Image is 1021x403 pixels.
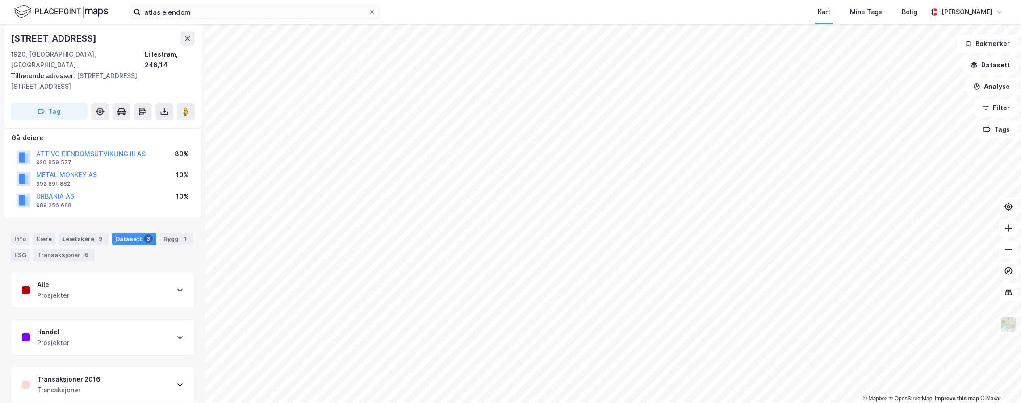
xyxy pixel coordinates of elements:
[37,327,69,337] div: Handel
[11,31,98,46] div: [STREET_ADDRESS]
[976,360,1021,403] div: Kontrollprogram for chat
[11,233,29,245] div: Info
[14,4,108,20] img: logo.f888ab2527a4732fd821a326f86c7f29.svg
[144,234,153,243] div: 3
[11,249,30,261] div: ESG
[160,233,193,245] div: Bygg
[976,120,1017,138] button: Tags
[37,374,100,385] div: Transaksjoner 2016
[176,191,189,202] div: 10%
[941,7,992,17] div: [PERSON_NAME]
[37,337,69,348] div: Prosjekter
[818,7,830,17] div: Kart
[141,5,368,19] input: Søk på adresse, matrikkel, gårdeiere, leietakere eller personer
[180,234,189,243] div: 1
[96,234,105,243] div: 9
[176,170,189,180] div: 10%
[11,49,145,71] div: 1920, [GEOGRAPHIC_DATA], [GEOGRAPHIC_DATA]
[11,103,88,120] button: Tag
[935,395,979,402] a: Improve this map
[975,99,1017,117] button: Filter
[37,385,100,395] div: Transaksjoner
[957,35,1017,53] button: Bokmerker
[863,395,887,402] a: Mapbox
[11,72,77,79] span: Tilhørende adresser:
[145,49,195,71] div: Lillestrøm, 246/14
[33,249,95,261] div: Transaksjoner
[112,233,156,245] div: Datasett
[82,250,91,259] div: 6
[33,233,55,245] div: Eiere
[37,279,69,290] div: Alle
[1000,316,1017,333] img: Z
[11,133,194,143] div: Gårdeiere
[11,71,188,92] div: [STREET_ADDRESS], [STREET_ADDRESS]
[37,290,69,301] div: Prosjekter
[963,56,1017,74] button: Datasett
[36,180,70,187] div: 992 891 882
[36,159,71,166] div: 920 859 577
[966,78,1017,96] button: Analyse
[976,360,1021,403] iframe: Chat Widget
[36,202,71,209] div: 989 256 688
[889,395,933,402] a: OpenStreetMap
[59,233,109,245] div: Leietakere
[902,7,917,17] div: Bolig
[850,7,882,17] div: Mine Tags
[175,149,189,159] div: 80%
